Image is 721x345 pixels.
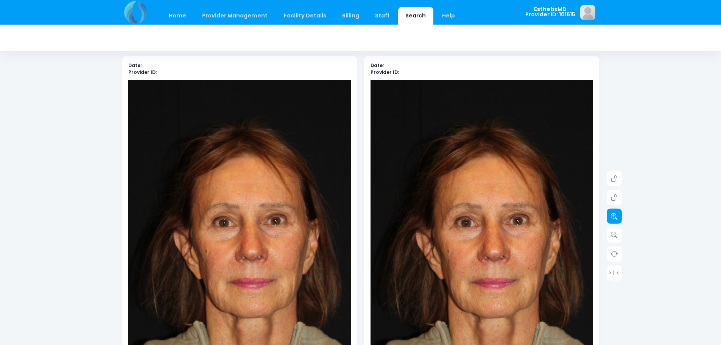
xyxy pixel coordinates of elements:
a: Home [162,7,194,25]
a: > | < [607,265,622,280]
b: Date: [128,62,142,69]
a: Search [398,7,433,25]
a: Billing [335,7,366,25]
a: Help [434,7,462,25]
a: Provider Management [195,7,275,25]
a: Staff [368,7,397,25]
b: Provider ID: [128,69,157,75]
span: EsthetixMD Provider ID: 101615 [525,6,575,17]
b: Provider ID: [371,69,399,75]
a: Facility Details [276,7,333,25]
img: image [580,5,595,20]
b: Date: [371,62,384,69]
